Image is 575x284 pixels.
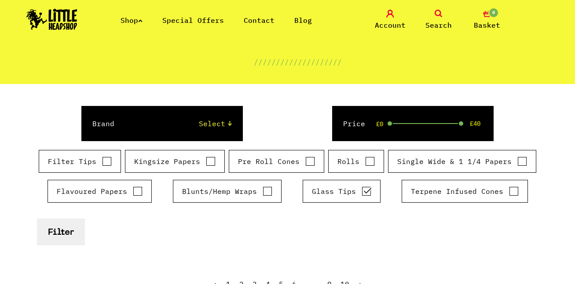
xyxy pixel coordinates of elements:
label: Blunts/Hemp Wraps [182,186,272,197]
span: £0 [376,120,383,127]
a: Blog [294,16,312,25]
label: Price [343,118,365,129]
span: Basket [474,20,500,30]
a: Search [417,10,461,30]
span: Search [425,20,452,30]
a: Special Offers [162,16,224,25]
span: 0 [488,7,499,18]
label: Filter Tips [48,156,112,167]
a: 0 Basket [465,10,509,30]
label: Pre Roll Cones [238,156,315,167]
a: Shop [121,16,143,25]
label: Kingsize Papers [134,156,216,167]
span: £40 [470,120,480,127]
span: Account [375,20,406,30]
label: Brand [92,118,114,129]
label: Terpene Infused Cones [411,186,519,197]
label: Flavoured Papers [57,186,143,197]
label: Rolls [337,156,375,167]
img: Little Head Shop Logo [26,9,77,30]
button: Filter [37,218,85,245]
label: Glass Tips [312,186,371,197]
a: Contact [244,16,275,25]
p: //////////////////// [254,57,342,67]
label: Single Wide & 1 1/4 Papers [397,156,527,167]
